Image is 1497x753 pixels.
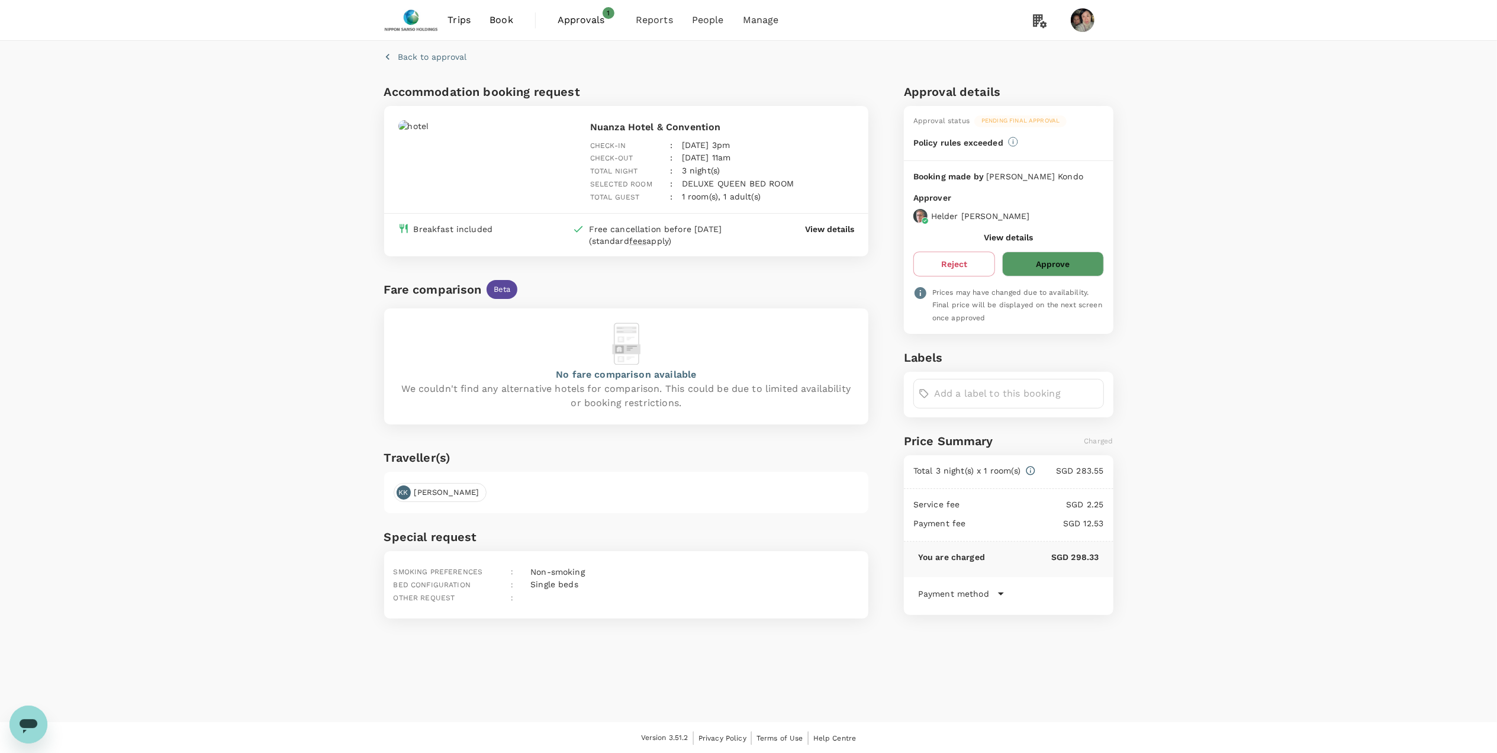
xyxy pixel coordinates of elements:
[603,7,614,19] span: 1
[641,732,688,744] span: Version 3.51.2
[913,115,970,127] div: Approval status
[960,498,1104,510] p: SGD 2.25
[490,13,513,27] span: Book
[511,581,513,589] span: :
[394,594,455,602] span: Other request
[1036,465,1103,477] p: SGD 283.55
[590,120,854,134] p: Nuanza Hotel & Convention
[913,209,928,223] img: avatar-67845fc166983.png
[394,581,471,589] span: Bed configuration
[932,288,1102,323] span: Prices may have changed due to availability. Final price will be displayed on the next screen onc...
[974,117,1067,125] span: Pending final approval
[636,13,673,27] span: Reports
[394,568,483,576] span: Smoking preferences
[511,594,513,602] span: :
[813,732,857,745] a: Help Centre
[913,517,966,529] p: Payment fee
[1002,252,1103,276] button: Approve
[1071,8,1094,32] img: Waimin Zwetsloot Tin
[397,485,411,500] div: KK
[913,465,1020,477] p: Total 3 night(s) x 1 room(s)
[558,13,617,27] span: Approvals
[398,120,429,132] img: hotel
[384,280,482,299] div: Fare comparison
[698,732,746,745] a: Privacy Policy
[805,223,854,235] button: View details
[913,137,1003,149] p: Policy rules exceeded
[913,252,995,276] button: Reject
[398,382,855,410] p: We couldn't find any alternative hotels for comparison. This could be due to limited availability...
[986,170,1083,182] p: [PERSON_NAME] Kondo
[756,732,803,745] a: Terms of Use
[682,191,761,202] p: 1 room(s), 1 adult(s)
[590,193,640,201] span: Total guest
[813,734,857,742] span: Help Centre
[743,13,779,27] span: Manage
[590,180,652,188] span: Selected room
[913,170,986,182] p: Booking made by
[966,517,1104,529] p: SGD 12.53
[384,51,467,63] button: Back to approval
[612,323,640,365] img: hotel-alternative-empty-logo
[526,561,585,578] div: Non-smoking
[661,181,672,204] div: :
[904,348,1113,367] h6: Labels
[682,152,731,163] p: [DATE] 11am
[384,527,869,546] h6: Special request
[904,82,1113,101] h6: Approval details
[590,141,626,150] span: Check-in
[448,13,471,27] span: Trips
[384,448,869,467] h6: Traveller(s)
[682,139,730,151] p: [DATE] 3pm
[661,168,672,191] div: :
[682,165,720,176] p: 3 night(s)
[590,154,633,162] span: Check-out
[931,210,1030,222] p: Helder [PERSON_NAME]
[511,568,513,576] span: :
[682,178,794,189] p: DELUXE QUEEN BED ROOM
[1084,437,1113,445] span: Charged
[984,233,1033,242] button: View details
[487,284,518,295] span: Beta
[918,551,985,563] p: You are charged
[629,236,647,246] span: fees
[407,487,487,498] span: [PERSON_NAME]
[661,155,672,178] div: :
[661,142,672,165] div: :
[414,223,493,235] div: Breakfast included
[692,13,724,27] span: People
[556,368,696,382] p: No fare comparison available
[756,734,803,742] span: Terms of Use
[913,498,960,510] p: Service fee
[913,192,1104,204] p: Approver
[398,51,467,63] p: Back to approval
[384,7,439,33] img: Nippon Sanso Holdings Singapore Pte Ltd
[9,706,47,744] iframe: Button to launch messaging window
[918,588,989,600] p: Payment method
[384,82,624,101] h6: Accommodation booking request
[661,130,672,152] div: :
[934,384,1099,403] input: Add a label to this booking
[904,432,993,450] h6: Price Summary
[698,734,746,742] span: Privacy Policy
[590,167,638,175] span: Total night
[526,574,578,591] div: Single beds
[985,551,1099,563] p: SGD 298.33
[589,223,757,247] div: Free cancellation before [DATE] (standard apply)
